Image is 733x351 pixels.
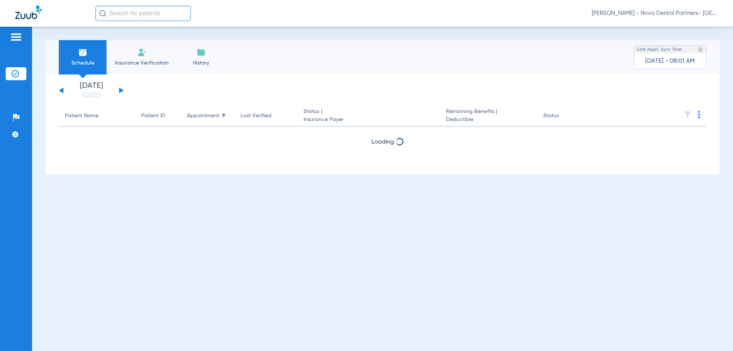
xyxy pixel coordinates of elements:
span: Deductible [446,116,531,124]
div: Patient ID [141,112,175,120]
div: Patient ID [141,112,165,120]
img: History [197,48,206,57]
span: History [183,59,219,67]
span: Insurance Payer [304,116,434,124]
img: group-dot-blue.svg [698,111,700,118]
img: Search Icon [99,10,106,17]
span: [PERSON_NAME] - Nova Dental Partners- [GEOGRAPHIC_DATA] [592,10,718,17]
img: last sync help info [698,47,703,52]
img: Manual Insurance Verification [137,48,147,57]
th: Remaining Benefits | [440,105,537,127]
th: Status | [297,105,440,127]
input: Search for patients [95,6,191,21]
li: [DATE] [68,82,114,99]
span: [DATE] - 08:01 AM [645,57,695,65]
a: [DATE] [68,91,114,99]
div: Last Verified [241,112,291,120]
img: Zuub Logo [15,6,42,19]
img: hamburger-icon [10,32,22,42]
div: Appointment [187,112,219,120]
img: filter.svg [684,111,691,118]
div: Patient Name [65,112,129,120]
img: Schedule [78,48,87,57]
span: Loading [371,139,394,145]
div: Patient Name [65,112,98,120]
span: Insurance Verification [112,59,171,67]
div: Appointment [187,112,228,120]
span: Last Appt. Sync Time: [637,46,683,53]
span: Schedule [65,59,101,67]
div: Last Verified [241,112,271,120]
th: Status [537,105,589,127]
